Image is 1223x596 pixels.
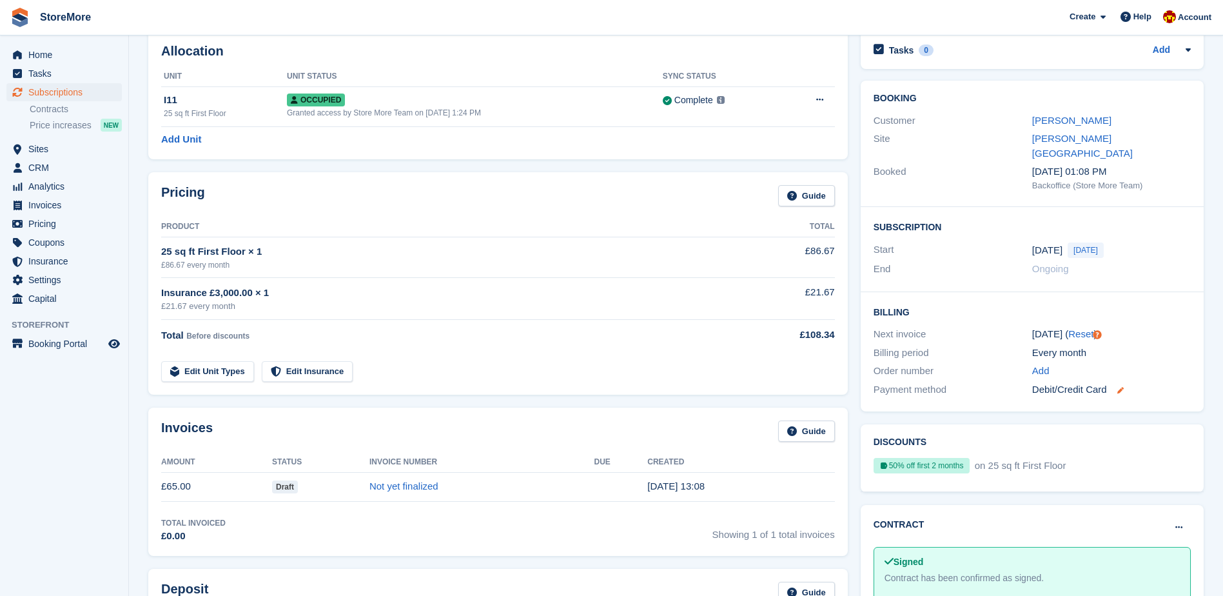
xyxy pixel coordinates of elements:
th: Total [730,217,834,237]
a: menu [6,177,122,195]
h2: Pricing [161,185,205,206]
div: £108.34 [730,328,834,343]
span: Invoices [28,196,106,214]
div: End [874,262,1032,277]
div: 50% off first 2 months [874,458,970,473]
span: Home [28,46,106,64]
div: Tooltip anchor [1091,329,1103,341]
span: Before discounts [186,332,249,341]
span: Occupied [287,94,345,106]
h2: Booking [874,94,1191,104]
img: Store More Team [1163,10,1176,23]
a: Guide [778,185,835,206]
span: Draft [272,481,298,493]
a: menu [6,335,122,353]
span: Capital [28,290,106,308]
a: Not yet finalized [369,481,438,492]
h2: Billing [874,305,1191,318]
span: Booking Portal [28,335,106,353]
a: Price increases NEW [30,118,122,132]
span: Insurance [28,252,106,270]
span: Settings [28,271,106,289]
span: Storefront [12,319,128,332]
div: 0 [919,45,934,56]
span: [DATE] [1068,243,1104,258]
div: Start [874,243,1032,258]
td: £86.67 [730,237,834,277]
div: Signed [885,555,1180,569]
a: menu [6,290,122,308]
time: 2025-10-07 00:00:00 UTC [1032,243,1062,258]
a: menu [6,140,122,158]
div: £0.00 [161,529,226,544]
div: Granted access by Store More Team on [DATE] 1:24 PM [287,107,663,119]
div: 25 sq ft First Floor [164,108,287,119]
div: Booked [874,164,1032,192]
div: Customer [874,114,1032,128]
a: Add [1032,364,1050,379]
a: Reset [1068,328,1093,339]
td: £65.00 [161,472,272,501]
div: Site [874,132,1032,161]
a: menu [6,252,122,270]
a: Add Unit [161,132,201,147]
a: menu [6,271,122,289]
a: StoreMore [35,6,96,28]
a: menu [6,46,122,64]
div: [DATE] ( ) [1032,327,1191,342]
a: menu [6,159,122,177]
img: stora-icon-8386f47178a22dfd0bd8f6a31ec36ba5ce8667c1dd55bd0f319d3a0aa187defe.svg [10,8,30,27]
div: Order number [874,364,1032,379]
th: Created [647,452,834,473]
a: [PERSON_NAME][GEOGRAPHIC_DATA] [1032,133,1133,159]
a: menu [6,215,122,233]
th: Sync Status [663,66,783,87]
th: Due [594,452,647,473]
time: 2025-10-07 12:08:39 UTC [647,481,705,492]
th: Status [272,452,369,473]
h2: Invoices [161,421,213,442]
div: Insurance £3,000.00 × 1 [161,286,730,301]
span: Total [161,330,184,341]
a: Contracts [30,103,122,115]
div: £86.67 every month [161,259,730,271]
span: Account [1178,11,1211,24]
div: I11 [164,93,287,108]
h2: Tasks [889,45,914,56]
th: Amount [161,452,272,473]
th: Invoice Number [369,452,594,473]
span: Create [1070,10,1095,23]
div: Complete [674,94,713,107]
a: menu [6,65,122,83]
div: Backoffice (Store More Team) [1032,179,1191,192]
span: Analytics [28,177,106,195]
div: £21.67 every month [161,300,730,313]
h2: Allocation [161,44,835,59]
a: Guide [778,421,835,442]
div: Contract has been confirmed as signed. [885,571,1180,585]
img: icon-info-grey-7440780725fd019a000dd9b08b2336e03edf1995a4989e88bcd33f0948082b44.svg [717,96,725,104]
span: Showing 1 of 1 total invoices [712,517,835,544]
h2: Contract [874,518,925,531]
a: Add [1153,43,1170,58]
div: Total Invoiced [161,517,226,529]
h2: Discounts [874,437,1191,448]
h2: Subscription [874,220,1191,233]
span: Tasks [28,65,106,83]
td: £21.67 [730,278,834,320]
div: [DATE] 01:08 PM [1032,164,1191,179]
span: Sites [28,140,106,158]
a: Preview store [106,336,122,352]
span: Ongoing [1032,263,1069,274]
a: menu [6,233,122,252]
span: Subscriptions [28,83,106,101]
div: Next invoice [874,327,1032,342]
th: Product [161,217,730,237]
th: Unit [161,66,287,87]
div: NEW [101,119,122,132]
a: Edit Insurance [262,361,353,382]
a: menu [6,196,122,214]
span: Pricing [28,215,106,233]
a: [PERSON_NAME] [1032,115,1111,126]
div: Billing period [874,346,1032,361]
